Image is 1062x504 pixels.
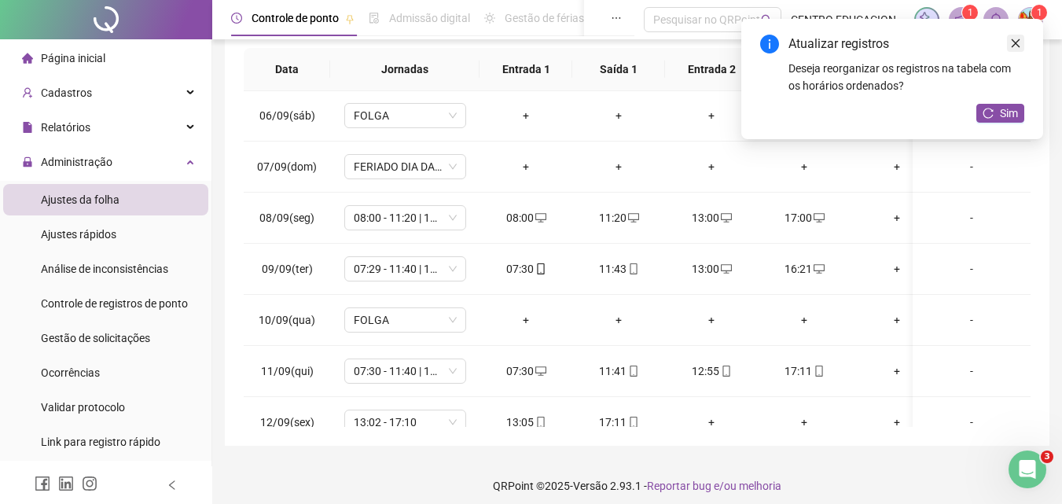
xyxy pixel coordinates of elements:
span: 07:30 - 11:40 | 13:00 - 17:10 [354,359,457,383]
div: 17:11 [585,414,652,431]
span: Cadastros [41,86,92,99]
span: 08/09(seg) [259,212,314,224]
th: Saída 1 [572,48,665,91]
div: Deseja reorganizar os registros na tabela com os horários ordenados? [788,60,1024,94]
span: desktop [719,212,732,223]
span: Sim [1000,105,1018,122]
span: Validar protocolo [41,401,125,414]
div: + [863,260,931,278]
div: + [770,311,838,329]
span: Admissão digital [389,12,470,24]
span: 11/09(qui) [261,365,314,377]
span: Versão [573,480,608,492]
span: Análise de inconsistências [41,263,168,275]
span: linkedin [58,476,74,491]
div: + [585,311,652,329]
div: - [925,414,1018,431]
div: - [925,158,1018,175]
span: FERIADO DIA DA INDEPENDÊNCIA [354,155,457,178]
span: Gestão de solicitações [41,332,150,344]
span: lock [22,156,33,167]
span: mobile [627,366,639,377]
span: mobile [627,263,639,274]
span: desktop [812,263,825,274]
div: - [925,209,1018,226]
span: file-done [369,13,380,24]
span: Controle de registros de ponto [41,297,188,310]
div: 07:30 [492,362,560,380]
span: Gestão de férias [505,12,584,24]
span: 1 [968,7,973,18]
div: 13:05 [492,414,560,431]
span: Administração [41,156,112,168]
div: + [678,311,745,329]
div: + [863,311,931,329]
span: FOLGA [354,308,457,332]
span: sun [484,13,495,24]
img: sparkle-icon.fc2bf0ac1784a2077858766a79e2daf3.svg [918,11,935,28]
span: user-add [22,87,33,98]
div: + [863,209,931,226]
span: bell [989,13,1003,27]
div: 08:00 [492,209,560,226]
span: mobile [812,366,825,377]
span: home [22,53,33,64]
span: reload [983,108,994,119]
span: search [761,14,773,26]
th: Data [244,48,330,91]
span: Reportar bug e/ou melhoria [647,480,781,492]
img: 36163 [1019,8,1042,31]
span: desktop [627,212,639,223]
span: mobile [534,417,546,428]
div: 13:00 [678,260,745,278]
span: 07:29 - 11:40 | 13:00 - 16:20 [354,257,457,281]
span: ellipsis [611,13,622,24]
div: 17:11 [770,362,838,380]
span: 3 [1041,451,1053,463]
div: + [863,414,931,431]
th: Jornadas [330,48,480,91]
span: desktop [812,212,825,223]
sup: 1 [962,5,978,20]
div: + [678,158,745,175]
span: mobile [534,263,546,274]
div: 11:20 [585,209,652,226]
span: 06/09(sáb) [259,109,315,122]
span: CENTRO EDUCACIONAL [PERSON_NAME] DE B [791,11,905,28]
div: + [585,158,652,175]
span: 08:00 - 11:20 | 13:00 - 17:00 [354,206,457,230]
span: FOLGA [354,104,457,127]
th: Entrada 1 [480,48,572,91]
span: Ocorrências [41,366,100,379]
span: left [167,480,178,491]
span: mobile [627,417,639,428]
span: desktop [534,212,546,223]
div: + [678,107,745,124]
span: mobile [719,366,732,377]
span: close [1010,38,1021,49]
div: 11:43 [585,260,652,278]
div: - [925,260,1018,278]
span: Link para registro rápido [41,436,160,448]
span: Ajustes rápidos [41,228,116,241]
div: + [678,414,745,431]
div: + [492,311,560,329]
div: - [925,311,1018,329]
span: info-circle [760,35,779,53]
div: + [492,158,560,175]
div: 12:55 [678,362,745,380]
div: + [863,362,931,380]
sup: Atualize o seu contato no menu Meus Dados [1031,5,1047,20]
span: clock-circle [231,13,242,24]
div: 11:41 [585,362,652,380]
div: + [770,414,838,431]
span: desktop [719,263,732,274]
span: 10/09(qua) [259,314,315,326]
div: - [925,362,1018,380]
button: Sim [976,104,1024,123]
span: Controle de ponto [252,12,339,24]
div: 07:30 [492,260,560,278]
span: 12/09(sex) [260,416,314,429]
div: 16:21 [770,260,838,278]
div: + [770,158,838,175]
